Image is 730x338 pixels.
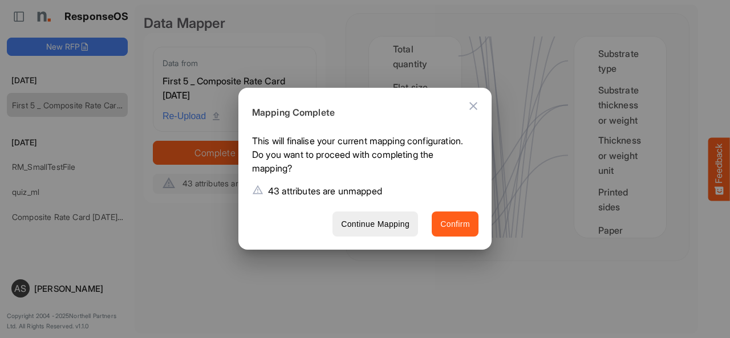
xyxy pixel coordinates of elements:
[460,92,487,120] button: Close dialog
[268,184,382,198] p: 43 attributes are unmapped
[341,217,409,231] span: Continue Mapping
[252,134,469,180] p: This will finalise your current mapping configuration. Do you want to proceed with completing the...
[252,105,469,120] h6: Mapping Complete
[440,217,470,231] span: Confirm
[332,211,418,237] button: Continue Mapping
[432,211,478,237] button: Confirm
